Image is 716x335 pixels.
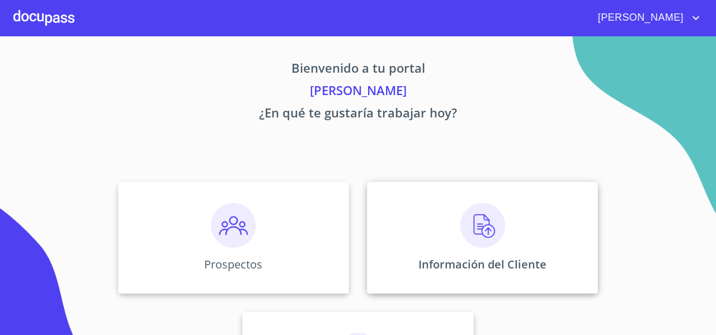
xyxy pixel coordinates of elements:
p: Prospectos [204,257,262,272]
span: [PERSON_NAME] [590,9,689,27]
p: ¿En qué te gustaría trabajar hoy? [13,103,703,126]
img: carga.png [460,203,505,248]
img: prospectos.png [211,203,256,248]
p: Información del Cliente [418,257,547,272]
p: Bienvenido a tu portal [13,59,703,81]
p: [PERSON_NAME] [13,81,703,103]
button: account of current user [590,9,703,27]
